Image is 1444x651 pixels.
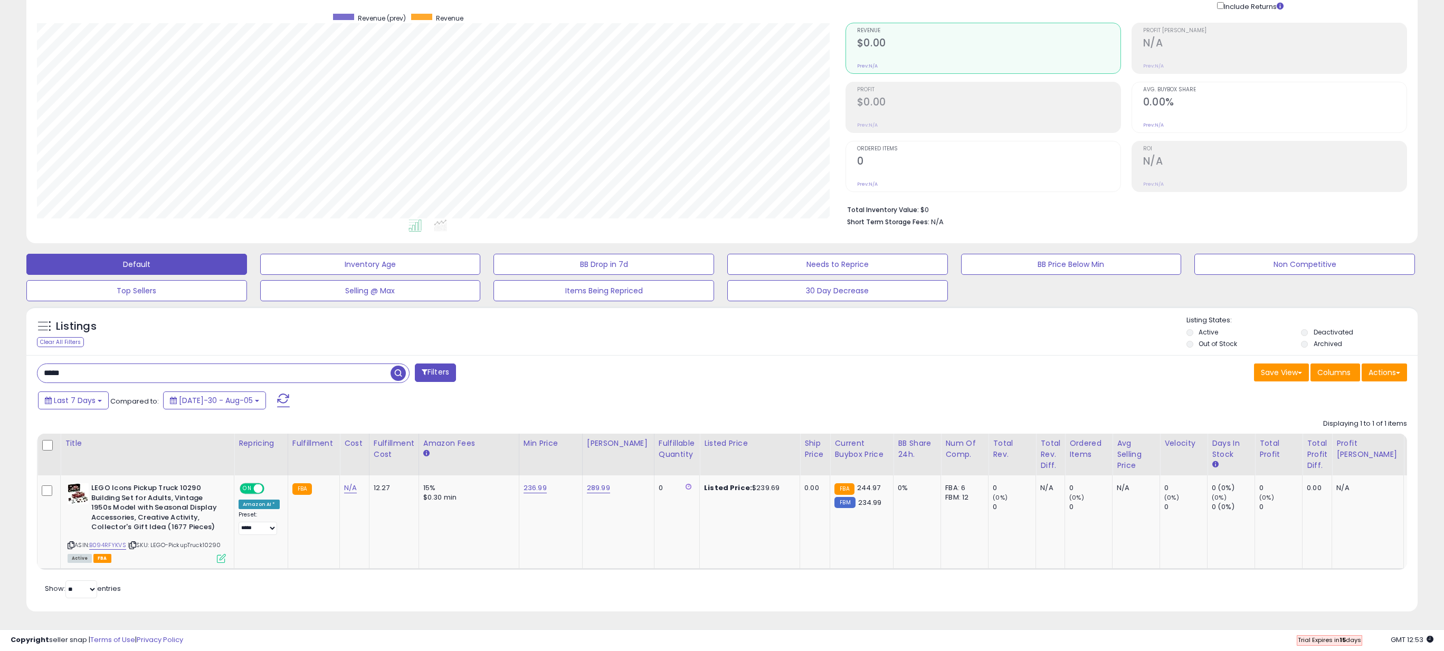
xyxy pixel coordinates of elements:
[1314,339,1342,348] label: Archived
[834,483,854,495] small: FBA
[374,438,414,460] div: Fulfillment Cost
[68,483,89,504] img: 51sh+mLOa4L._SL40_.jpg
[834,438,889,460] div: Current Buybox Price
[857,28,1120,34] span: Revenue
[493,254,714,275] button: BB Drop in 7d
[91,483,220,535] b: LEGO Icons Pickup Truck 10290 Building Set for Adults, Vintage 1950s Model with Seasonal Display ...
[857,37,1120,51] h2: $0.00
[524,483,547,493] a: 236.99
[1040,438,1060,471] div: Total Rev. Diff.
[1069,493,1084,502] small: (0%)
[857,181,878,187] small: Prev: N/A
[1212,502,1255,512] div: 0 (0%)
[263,484,280,493] span: OFF
[38,391,109,409] button: Last 7 Days
[898,438,936,460] div: BB Share 24h.
[1212,438,1250,460] div: Days In Stock
[1069,502,1112,512] div: 0
[423,449,430,458] small: Amazon Fees.
[128,541,221,549] span: | SKU: LEGO-PickupTruck10290
[137,635,183,645] a: Privacy Policy
[524,438,578,449] div: Min Price
[374,483,411,493] div: 12.27
[358,14,406,23] span: Revenue (prev)
[11,635,49,645] strong: Copyright
[239,511,280,535] div: Preset:
[239,438,283,449] div: Repricing
[857,483,881,493] span: 244.97
[727,254,948,275] button: Needs to Reprice
[1164,483,1207,493] div: 0
[1254,363,1309,381] button: Save View
[804,438,825,460] div: Ship Price
[659,483,691,493] div: 0
[659,438,695,460] div: Fulfillable Quantity
[292,438,335,449] div: Fulfillment
[56,319,97,334] h5: Listings
[1310,363,1360,381] button: Columns
[1391,635,1433,645] span: 2025-08-13 12:53 GMT
[239,500,280,509] div: Amazon AI *
[1339,636,1346,644] b: 15
[45,583,121,593] span: Show: entries
[1199,328,1218,337] label: Active
[436,14,463,23] span: Revenue
[65,438,230,449] div: Title
[1212,483,1255,493] div: 0 (0%)
[1212,460,1218,470] small: Days In Stock.
[993,438,1031,460] div: Total Rev.
[704,483,792,493] div: $239.69
[93,554,111,563] span: FBA
[847,203,1399,215] li: $0
[1164,493,1179,502] small: (0%)
[179,395,253,406] span: [DATE]-30 - Aug-05
[1069,438,1108,460] div: Ordered Items
[1212,493,1227,502] small: (0%)
[1143,155,1407,169] h2: N/A
[260,280,481,301] button: Selling @ Max
[163,391,266,409] button: [DATE]-30 - Aug-05
[727,280,948,301] button: 30 Day Decrease
[857,122,878,128] small: Prev: N/A
[1040,483,1057,493] div: N/A
[858,497,882,508] span: 234.99
[1164,438,1203,449] div: Velocity
[1336,483,1395,493] div: N/A
[110,396,159,406] span: Compared to:
[857,63,878,69] small: Prev: N/A
[1143,63,1164,69] small: Prev: N/A
[1117,483,1152,493] div: N/A
[993,493,1008,502] small: (0%)
[493,280,714,301] button: Items Being Repriced
[804,483,822,493] div: 0.00
[1143,146,1407,152] span: ROI
[1307,438,1327,471] div: Total Profit Diff.
[993,483,1035,493] div: 0
[54,395,96,406] span: Last 7 Days
[423,438,515,449] div: Amazon Fees
[704,438,795,449] div: Listed Price
[1143,122,1164,128] small: Prev: N/A
[857,146,1120,152] span: Ordered Items
[11,635,183,645] div: seller snap | |
[68,554,92,563] span: All listings currently available for purchase on Amazon
[1259,483,1302,493] div: 0
[89,541,126,550] a: B094RFYKVS
[241,484,254,493] span: ON
[1143,28,1407,34] span: Profit [PERSON_NAME]
[1186,315,1418,325] p: Listing States:
[847,217,929,226] b: Short Term Storage Fees:
[68,483,226,561] div: ASIN:
[292,483,312,495] small: FBA
[1259,438,1298,460] div: Total Profit
[1143,181,1164,187] small: Prev: N/A
[37,337,84,347] div: Clear All Filters
[1143,96,1407,110] h2: 0.00%
[1362,363,1407,381] button: Actions
[260,254,481,275] button: Inventory Age
[898,483,933,493] div: 0%
[587,438,650,449] div: [PERSON_NAME]
[1164,502,1207,512] div: 0
[1117,438,1155,471] div: Avg Selling Price
[857,87,1120,93] span: Profit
